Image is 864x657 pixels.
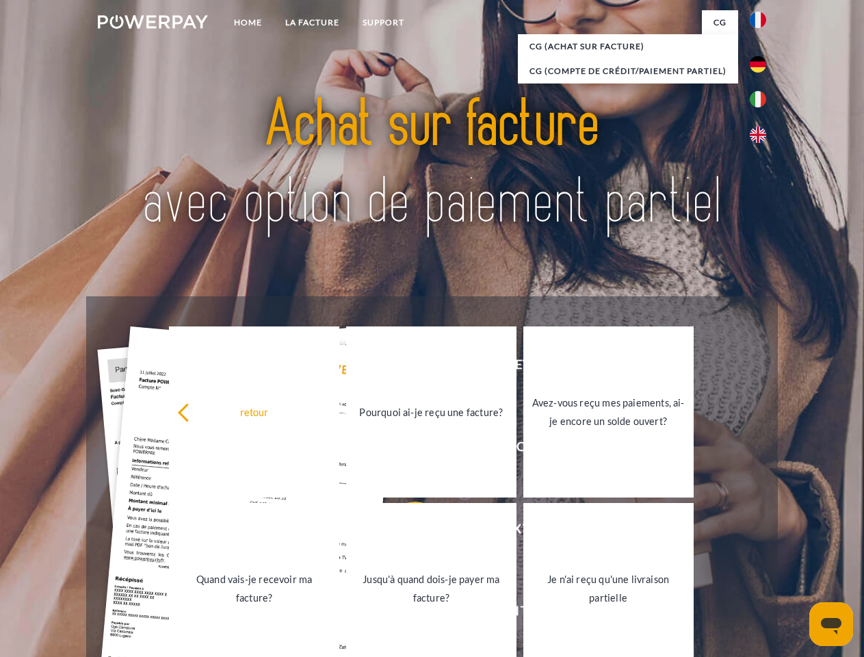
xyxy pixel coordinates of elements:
a: CG [702,10,738,35]
iframe: Bouton de lancement de la fenêtre de messagerie [809,602,853,646]
a: CG (achat sur facture) [518,34,738,59]
img: de [750,56,766,73]
div: Pourquoi ai-je reçu une facture? [354,402,508,421]
img: en [750,127,766,143]
img: fr [750,12,766,28]
a: Support [351,10,416,35]
a: LA FACTURE [274,10,351,35]
a: Home [222,10,274,35]
div: Je n'ai reçu qu'une livraison partielle [532,570,685,607]
div: Jusqu'à quand dois-je payer ma facture? [354,570,508,607]
div: Avez-vous reçu mes paiements, ai-je encore un solde ouvert? [532,394,685,430]
div: retour [177,402,331,421]
div: Quand vais-je recevoir ma facture? [177,570,331,607]
img: logo-powerpay-white.svg [98,15,208,29]
a: Avez-vous reçu mes paiements, ai-je encore un solde ouvert? [523,326,694,498]
img: title-powerpay_fr.svg [131,66,733,262]
img: it [750,91,766,107]
a: CG (Compte de crédit/paiement partiel) [518,59,738,83]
